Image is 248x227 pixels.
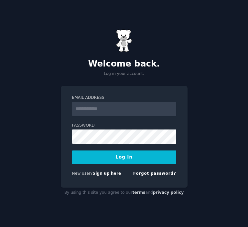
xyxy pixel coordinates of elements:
[72,171,93,176] span: New user?
[133,171,176,176] a: Forgot password?
[72,95,176,101] label: Email Address
[61,188,188,198] div: By using this site you agree to our and
[92,171,121,176] a: Sign up here
[61,71,188,77] p: Log in your account.
[153,190,184,195] a: privacy policy
[61,59,188,69] h2: Welcome back.
[116,29,132,52] img: Gummy Bear
[72,150,176,164] button: Log In
[132,190,145,195] a: terms
[72,123,176,129] label: Password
